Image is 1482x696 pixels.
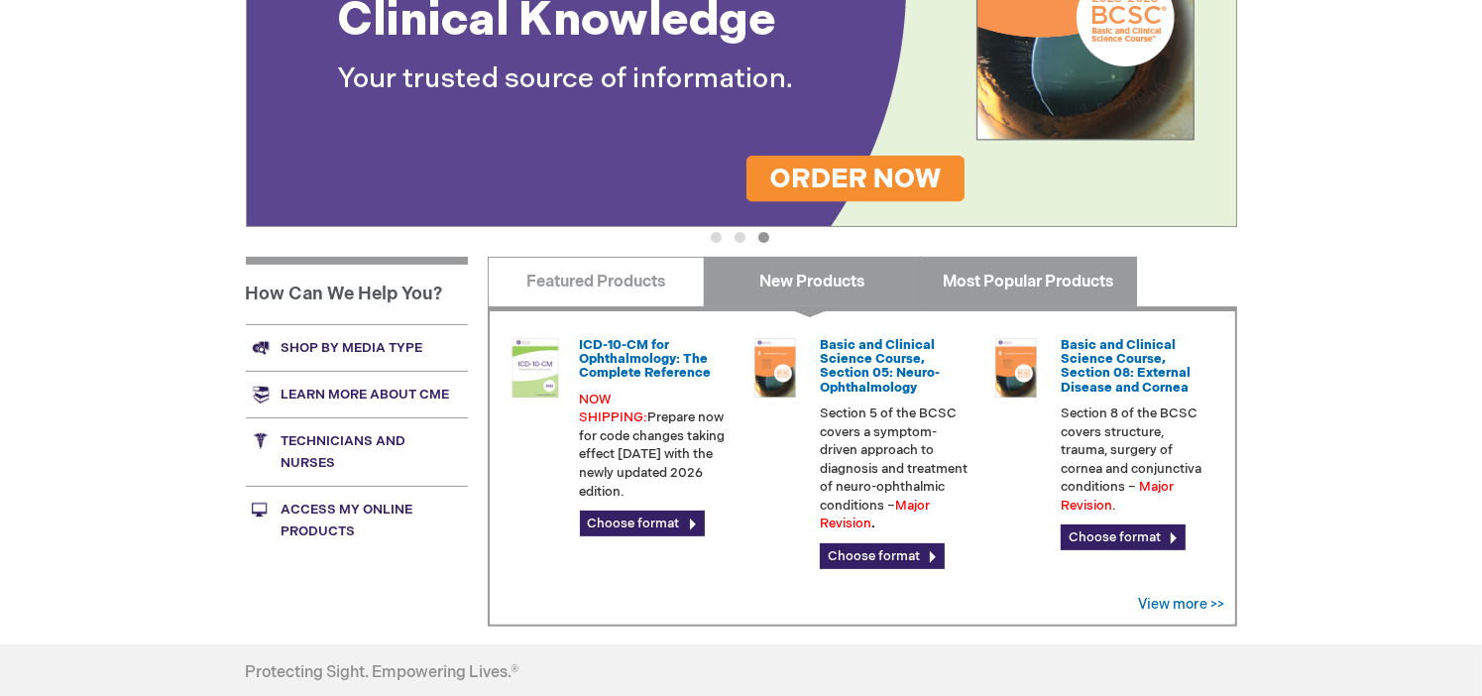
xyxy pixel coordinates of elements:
[704,257,921,306] a: New Products
[986,338,1046,398] img: 02850083u_45.png
[246,417,468,486] a: Technicians and nurses
[820,543,945,569] a: Choose format
[920,257,1137,306] a: Most Popular Products
[246,257,468,324] h1: How Can We Help You?
[580,392,648,426] font: NOW SHIPPING:
[1061,524,1186,550] a: Choose format
[1061,337,1191,396] a: Basic and Clinical Science Course, Section 08: External Disease and Cornea
[758,232,769,243] button: 3 of 3
[745,338,805,398] img: 02850053u_45.png
[246,664,519,682] h4: Protecting Sight. Empowering Lives.®
[820,337,940,396] a: Basic and Clinical Science Course, Section 05: Neuro-Ophthalmology
[246,486,468,554] a: Access My Online Products
[506,338,565,398] img: 0120008u_42.png
[1061,405,1211,515] p: Section 8 of the BCSC covers structure, trauma, surgery of cornea and conjunctiva conditions – .
[1061,479,1174,514] font: Major Revision
[820,405,970,533] p: Section 5 of the BCSC covers a symptom-driven approach to diagnosis and treatment of neuro-ophtha...
[1139,596,1225,613] a: View more >>
[871,516,875,531] strong: .
[246,324,468,371] a: Shop by media type
[820,498,930,532] font: Major Revision
[580,337,712,382] a: ICD-10-CM for Ophthalmology: The Complete Reference
[580,511,705,536] a: Choose format
[580,391,731,501] p: Prepare now for code changes taking effect [DATE] with the newly updated 2026 edition.
[488,257,705,306] a: Featured Products
[735,232,745,243] button: 2 of 3
[711,232,722,243] button: 1 of 3
[246,371,468,417] a: Learn more about CME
